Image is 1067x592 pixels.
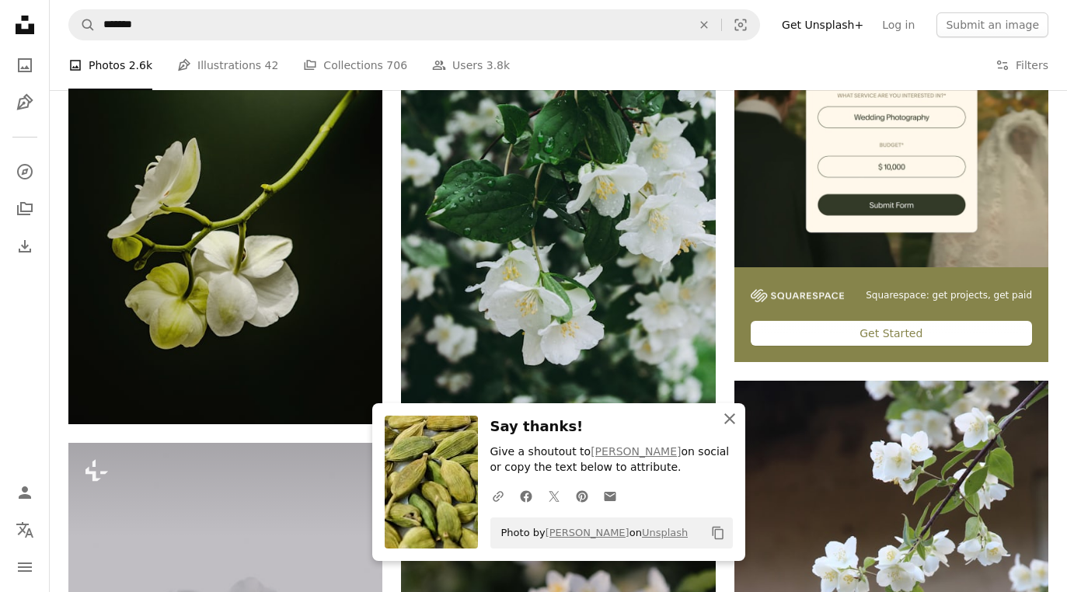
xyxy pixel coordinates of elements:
form: Find visuals sitewide [68,9,760,40]
a: Log in / Sign up [9,477,40,508]
a: Illustrations 42 [177,40,278,90]
button: Menu [9,552,40,583]
button: Search Unsplash [69,10,96,40]
a: Log in [873,12,924,37]
button: Submit an image [936,12,1048,37]
a: a bunch of white flowers with green leaves [401,180,715,194]
button: Language [9,514,40,545]
img: file-1747939142011-51e5cc87e3c9 [751,289,844,303]
a: Home — Unsplash [9,9,40,44]
a: [PERSON_NAME] [546,527,629,538]
span: 42 [265,57,279,74]
h3: Say thanks! [490,416,733,438]
a: Explore [9,156,40,187]
span: Squarespace: get projects, get paid [866,289,1032,302]
a: Get Unsplash+ [772,12,873,37]
span: 706 [386,57,407,74]
a: Unsplash [642,527,688,538]
a: Share on Pinterest [568,480,596,511]
button: Copy to clipboard [705,520,731,546]
a: Users 3.8k [432,40,510,90]
span: Photo by on [493,521,689,545]
button: Filters [996,40,1048,90]
a: [PERSON_NAME] [591,445,681,458]
span: 3.8k [486,57,510,74]
a: Collections 706 [303,40,407,90]
a: Share over email [596,480,624,511]
a: Photos [9,50,40,81]
a: a branch of a plant with white flowers [68,181,382,195]
a: Download History [9,231,40,262]
a: Share on Facebook [512,480,540,511]
p: Give a shoutout to on social or copy the text below to attribute. [490,444,733,475]
a: Share on Twitter [540,480,568,511]
a: Illustrations [9,87,40,118]
div: Get Started [751,321,1032,346]
a: Collections [9,193,40,225]
button: Visual search [722,10,759,40]
button: Clear [687,10,721,40]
